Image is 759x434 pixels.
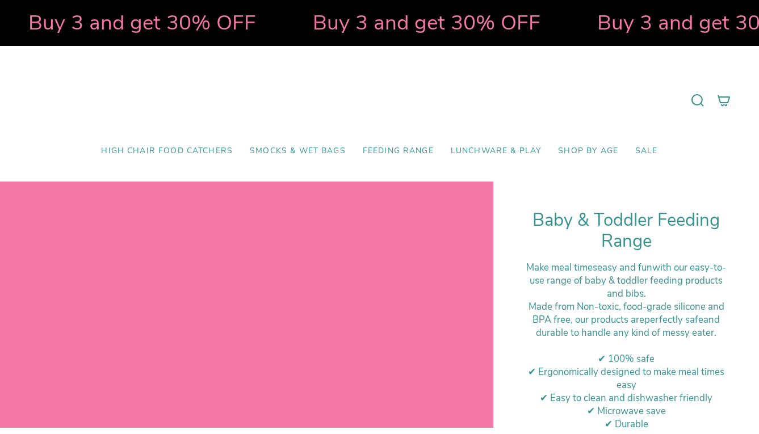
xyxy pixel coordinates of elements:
span: ade from Non-toxic, food-grade silicone and BPA free, our products are and durable to handle any ... [532,300,724,339]
strong: Buy 3 and get 30% OFF [27,9,254,37]
strong: perfectly safe [644,313,703,326]
a: Lunchware & Play [442,138,550,165]
a: Mumma’s Little Helpers [282,63,477,138]
strong: Buy 3 and get 30% OFF [311,9,539,37]
div: ✔ Easy to clean and dishwasher friendly [522,391,731,404]
span: Feeding Range [363,146,434,156]
a: SALE [627,138,666,165]
div: ✔ 100% safe [522,352,731,365]
a: High Chair Food Catchers [93,138,241,165]
strong: easy and fun [597,261,652,274]
span: SALE [635,146,658,156]
span: Shop by Age [558,146,618,156]
span: Lunchware & Play [451,146,541,156]
span: ✔ Microwave save [587,404,666,418]
div: M [522,300,731,339]
h1: Baby & Toddler Feeding Range [522,210,731,252]
span: High Chair Food Catchers [101,146,233,156]
div: ✔ Ergonomically designed to make meal times easy [522,365,731,391]
div: Make meal times with our easy-to-use range of baby & toddler feeding products and bibs. [522,261,731,300]
a: Shop by Age [550,138,627,165]
div: ✔ Durable [522,418,731,431]
a: Smocks & Wet Bags [241,138,354,165]
a: Feeding Range [354,138,442,165]
span: Smocks & Wet Bags [250,146,346,156]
